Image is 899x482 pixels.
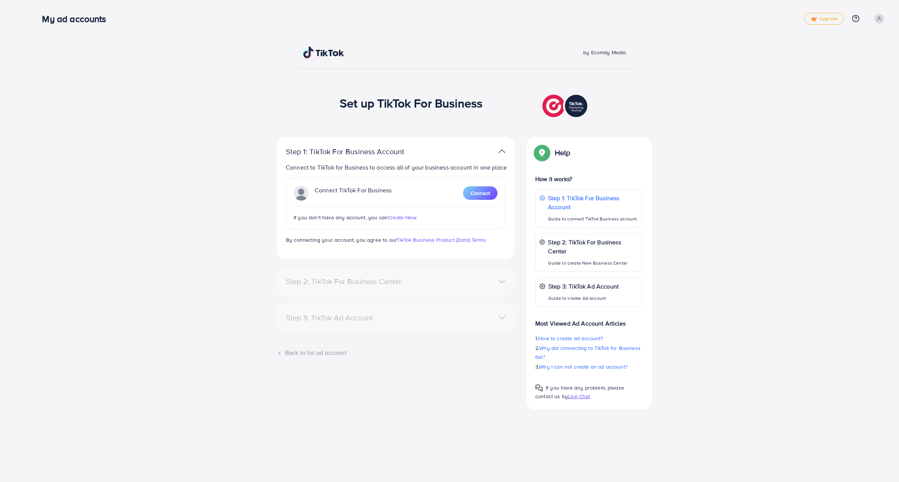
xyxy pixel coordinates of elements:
[535,384,543,392] img: Popup guide
[548,238,638,256] p: Step 2: TikTok For Business Center
[42,13,112,24] h3: My ad accounts
[538,335,603,342] span: How to create ad account?
[548,282,619,291] p: Step 3: TikTok Ad Account
[535,344,642,361] p: 2.
[535,362,642,371] p: 3.
[548,294,619,303] p: Guide to create Ad account
[548,214,638,223] p: Guide to connect TikTok Business account
[811,16,838,22] span: Upgrade
[583,49,626,56] span: by Ecomdy Media
[535,344,641,361] span: Why did connecting to TikTok for Business fail?
[568,393,590,400] span: Live Chat
[548,193,638,211] p: Step 1: TikTok For Business Account
[303,46,344,58] img: TikTok
[811,16,817,22] img: tick
[277,348,514,357] div: Back to list ad account
[535,334,642,343] p: 1.
[542,93,589,119] img: TikTok partner
[548,259,638,268] p: Guide to create New Business Center
[535,384,624,400] span: If you have any problem, please contact us by
[340,96,482,110] h1: Set up TikTok For Business
[804,13,844,25] a: tickUpgrade
[535,146,549,159] img: Popup guide
[286,147,428,156] p: Step 1: TikTok For Business Account
[499,146,505,157] img: TikTok partner
[535,313,642,328] p: Most Viewed Ad Account Articles
[539,363,627,370] span: Why I can not create an ad account?
[555,148,570,157] p: Help
[535,174,642,183] p: How it works?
